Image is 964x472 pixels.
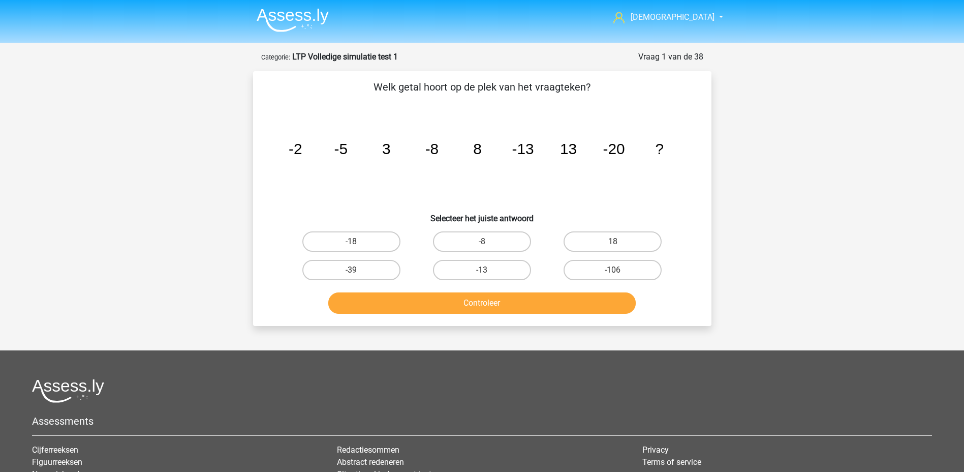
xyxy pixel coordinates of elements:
p: Welk getal hoort op de plek van het vraagteken? [269,79,695,95]
a: Privacy [642,445,669,455]
tspan: 13 [559,140,576,157]
label: -106 [564,260,662,280]
tspan: ? [655,140,664,157]
label: -13 [433,260,531,280]
strong: LTP Volledige simulatie test 1 [292,52,398,62]
small: Categorie: [261,53,290,61]
a: Figuurreeksen [32,457,82,467]
div: Vraag 1 van de 38 [638,51,703,63]
a: [DEMOGRAPHIC_DATA] [609,11,716,23]
tspan: -8 [425,140,439,157]
tspan: 3 [382,140,391,157]
label: -8 [433,231,531,252]
img: Assessly [257,8,329,32]
span: [DEMOGRAPHIC_DATA] [631,12,714,22]
tspan: 8 [473,140,482,157]
a: Abstract redeneren [337,457,404,467]
tspan: -13 [512,140,534,157]
h6: Selecteer het juiste antwoord [269,205,695,223]
tspan: -5 [334,140,348,157]
a: Cijferreeksen [32,445,78,455]
a: Terms of service [642,457,701,467]
label: 18 [564,231,662,252]
tspan: -20 [603,140,625,157]
a: Redactiesommen [337,445,399,455]
h5: Assessments [32,415,932,427]
tspan: -2 [288,140,302,157]
img: Assessly logo [32,379,104,403]
label: -39 [302,260,400,280]
label: -18 [302,231,400,252]
button: Controleer [328,292,636,314]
